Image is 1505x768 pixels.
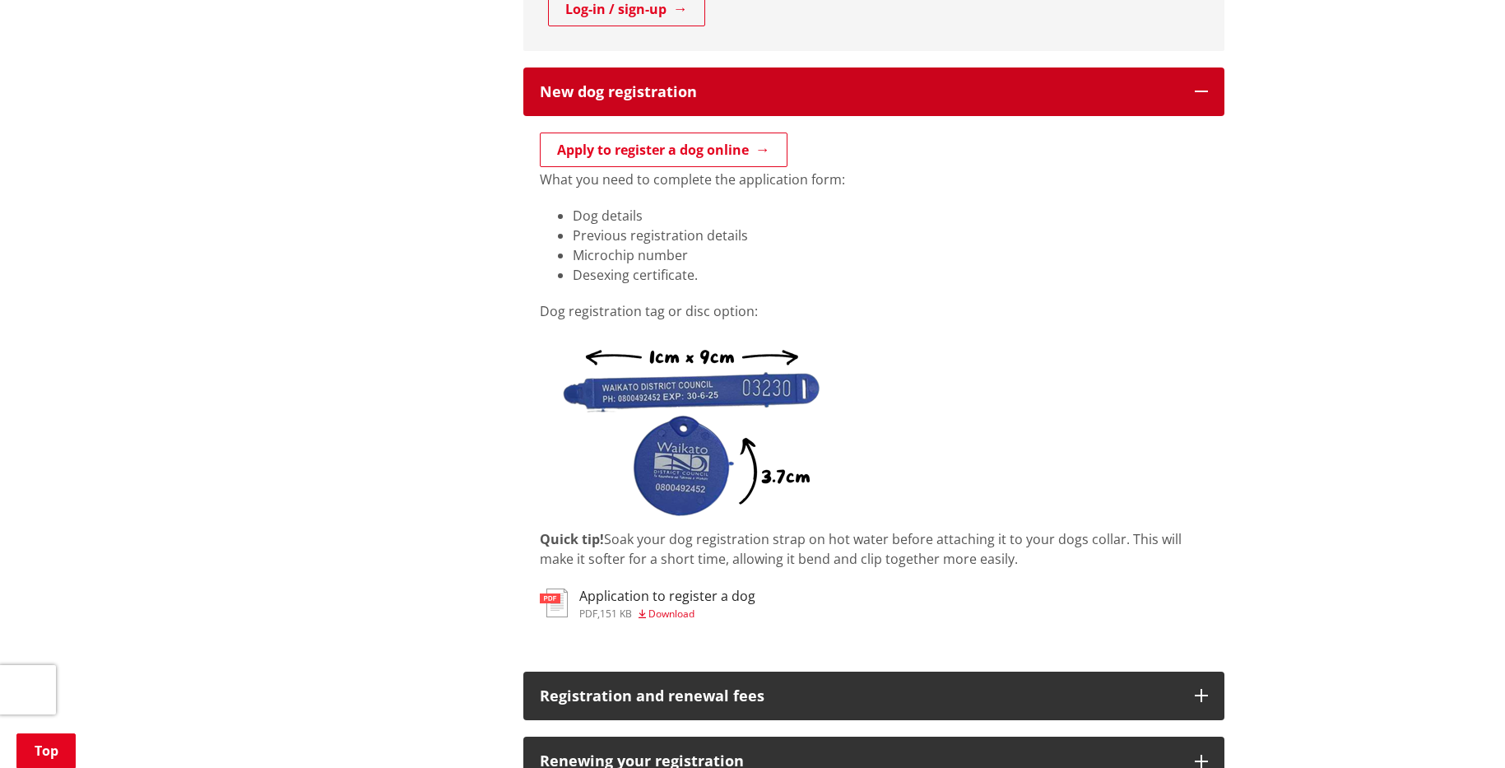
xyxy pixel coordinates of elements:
p: What you need to complete the application form: [540,170,1208,189]
li: Dog details [573,206,1208,226]
p: Dog registration tag or disc option: [540,301,1208,321]
h3: New dog registration [540,84,1178,100]
a: Top [16,733,76,768]
li: Previous registration details [573,226,1208,245]
img: Dog Tags 20 21 [540,337,838,529]
strong: Quick tip! [540,530,604,548]
li: Microchip number [573,245,1208,265]
span: Download [648,607,694,621]
img: document-pdf.svg [540,589,568,617]
button: New dog registration [523,67,1224,117]
div: Soak your dog registration strap on hot water before attaching it to your dogs collar. This will ... [540,529,1208,589]
li: Desexing certificate. [573,265,1208,285]
h3: Registration and renewal fees [540,688,1178,705]
iframe: Messenger Launcher [1429,699,1489,758]
a: Application to register a dog pdf,151 KB Download [540,589,755,618]
span: pdf [579,607,597,621]
h3: Application to register a dog [579,589,755,604]
a: Apply to register a dog online [540,133,787,167]
span: 151 KB [600,607,632,621]
button: Registration and renewal fees [523,672,1224,721]
div: , [579,609,755,619]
